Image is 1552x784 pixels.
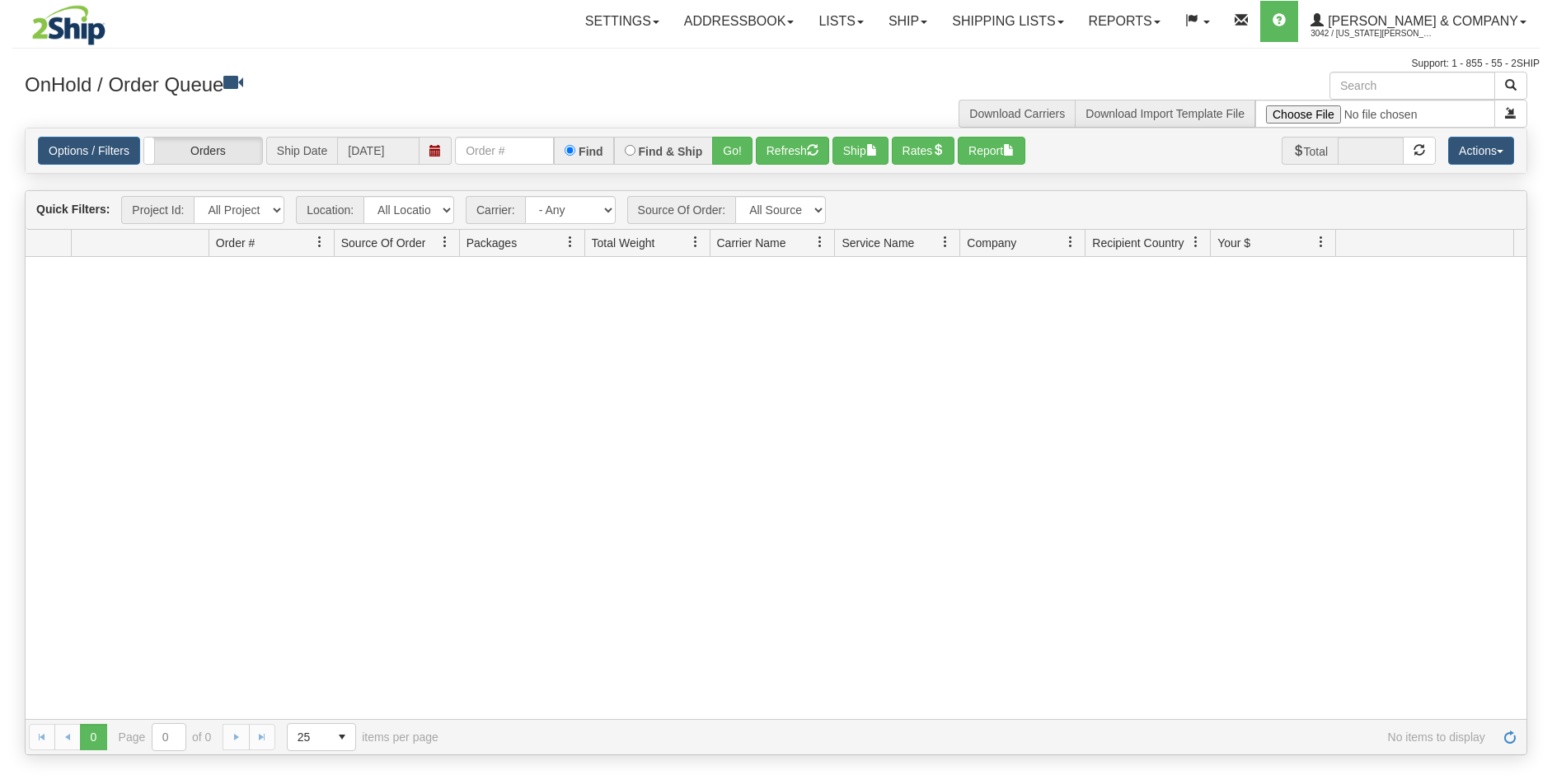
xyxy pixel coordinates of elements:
[958,137,1025,165] button: Report
[80,724,106,750] span: Page 0
[712,137,753,165] button: Go!
[119,723,212,751] span: Page of 0
[806,228,834,256] a: Carrier Name filter column settings
[940,1,1076,42] a: Shipping lists
[1448,137,1514,165] button: Actions
[431,228,459,256] a: Source Of Order filter column settings
[1085,107,1245,120] a: Download Import Template File
[892,137,955,165] button: Rates
[931,228,959,256] a: Service Name filter column settings
[298,729,319,745] span: 25
[121,196,194,224] span: Project Id:
[1217,235,1250,251] span: Your $
[12,4,125,46] img: logo3042.jpg
[627,196,736,224] span: Source Of Order:
[266,137,337,165] span: Ship Date
[876,1,940,42] a: Ship
[1076,1,1173,42] a: Reports
[1329,72,1495,100] input: Search
[296,196,363,224] span: Location:
[455,137,554,165] input: Order #
[287,723,356,751] span: Page sizes drop down
[672,1,807,42] a: Addressbook
[216,235,255,251] span: Order #
[639,146,703,157] label: Find & Ship
[1494,72,1527,100] button: Search
[1057,228,1085,256] a: Company filter column settings
[682,228,710,256] a: Total Weight filter column settings
[1324,14,1518,28] span: [PERSON_NAME] & Company
[579,146,603,157] label: Find
[592,235,655,251] span: Total Weight
[1497,724,1523,750] a: Refresh
[832,137,889,165] button: Ship
[306,228,334,256] a: Order # filter column settings
[556,228,584,256] a: Packages filter column settings
[1307,228,1335,256] a: Your $ filter column settings
[1311,26,1434,42] span: 3042 / [US_STATE][PERSON_NAME]
[717,235,786,251] span: Carrier Name
[1514,308,1550,476] iframe: chat widget
[573,1,672,42] a: Settings
[1182,228,1210,256] a: Recipient Country filter column settings
[756,137,829,165] button: Refresh
[26,191,1526,230] div: grid toolbar
[969,107,1065,120] a: Download Carriers
[466,196,525,224] span: Carrier:
[467,235,517,251] span: Packages
[967,235,1016,251] span: Company
[144,138,262,164] label: Orders
[341,235,426,251] span: Source Of Order
[806,1,875,42] a: Lists
[38,137,140,165] a: Options / Filters
[25,72,764,96] h3: OnHold / Order Queue
[1255,100,1495,128] input: Import
[329,724,355,750] span: select
[12,57,1540,71] div: Support: 1 - 855 - 55 - 2SHIP
[1298,1,1539,42] a: [PERSON_NAME] & Company 3042 / [US_STATE][PERSON_NAME]
[287,723,438,751] span: items per page
[1092,235,1184,251] span: Recipient Country
[462,730,1485,744] span: No items to display
[1282,137,1339,165] span: Total
[36,201,110,217] label: Quick Filters:
[842,235,914,251] span: Service Name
